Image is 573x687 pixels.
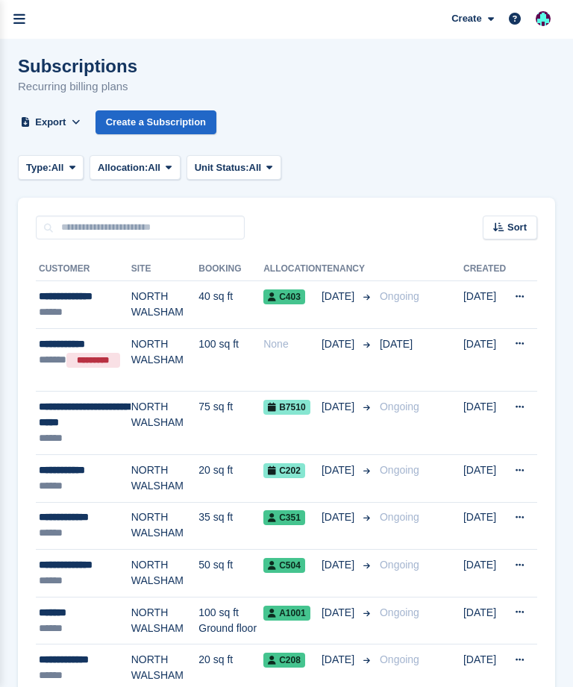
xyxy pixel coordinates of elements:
span: Ongoing [380,606,419,618]
td: NORTH WALSHAM [131,392,199,455]
th: Created [463,257,506,281]
h1: Subscriptions [18,56,137,76]
td: 100 sq ft [198,328,263,392]
button: Export [18,110,84,135]
td: NORTH WALSHAM [131,281,199,329]
td: [DATE] [463,328,506,392]
td: [DATE] [463,392,506,455]
span: Ongoing [380,511,419,523]
span: C202 [263,463,305,478]
span: Unit Status: [195,160,249,175]
td: 20 sq ft [198,454,263,502]
span: All [148,160,160,175]
td: [DATE] [463,597,506,644]
span: Ongoing [380,290,419,302]
td: NORTH WALSHAM [131,328,199,392]
th: Allocation [263,257,322,281]
span: Export [35,115,66,130]
span: Ongoing [380,401,419,412]
td: [DATE] [463,502,506,550]
th: Site [131,257,199,281]
td: 100 sq ft Ground floor [198,597,263,644]
span: C351 [263,510,305,525]
span: [DATE] [322,557,357,573]
td: NORTH WALSHAM [131,550,199,597]
td: [DATE] [463,281,506,329]
span: [DATE] [380,338,413,350]
span: Create [451,11,481,26]
button: Allocation: All [90,155,181,180]
td: NORTH WALSHAM [131,502,199,550]
td: 50 sq ft [198,550,263,597]
a: Create a Subscription [95,110,216,135]
span: B7510 [263,400,310,415]
div: None [263,336,322,352]
span: A1001 [263,606,310,621]
th: Tenancy [322,257,374,281]
td: [DATE] [463,454,506,502]
span: Ongoing [380,464,419,476]
span: C403 [263,289,305,304]
td: 75 sq ft [198,392,263,455]
td: [DATE] [463,550,506,597]
td: 40 sq ft [198,281,263,329]
span: [DATE] [322,652,357,668]
span: [DATE] [322,399,357,415]
span: [DATE] [322,289,357,304]
span: C504 [263,558,305,573]
th: Customer [36,257,131,281]
td: NORTH WALSHAM [131,597,199,644]
p: Recurring billing plans [18,78,137,95]
span: [DATE] [322,462,357,478]
button: Type: All [18,155,84,180]
span: [DATE] [322,509,357,525]
span: [DATE] [322,336,357,352]
span: Ongoing [380,653,419,665]
span: All [249,160,262,175]
img: Simon Gardner [536,11,551,26]
th: Booking [198,257,263,281]
td: NORTH WALSHAM [131,454,199,502]
span: [DATE] [322,605,357,621]
span: All [51,160,64,175]
button: Unit Status: All [187,155,281,180]
td: 35 sq ft [198,502,263,550]
span: Type: [26,160,51,175]
span: Allocation: [98,160,148,175]
span: Sort [507,220,527,235]
span: Ongoing [380,559,419,571]
span: C208 [263,653,305,668]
